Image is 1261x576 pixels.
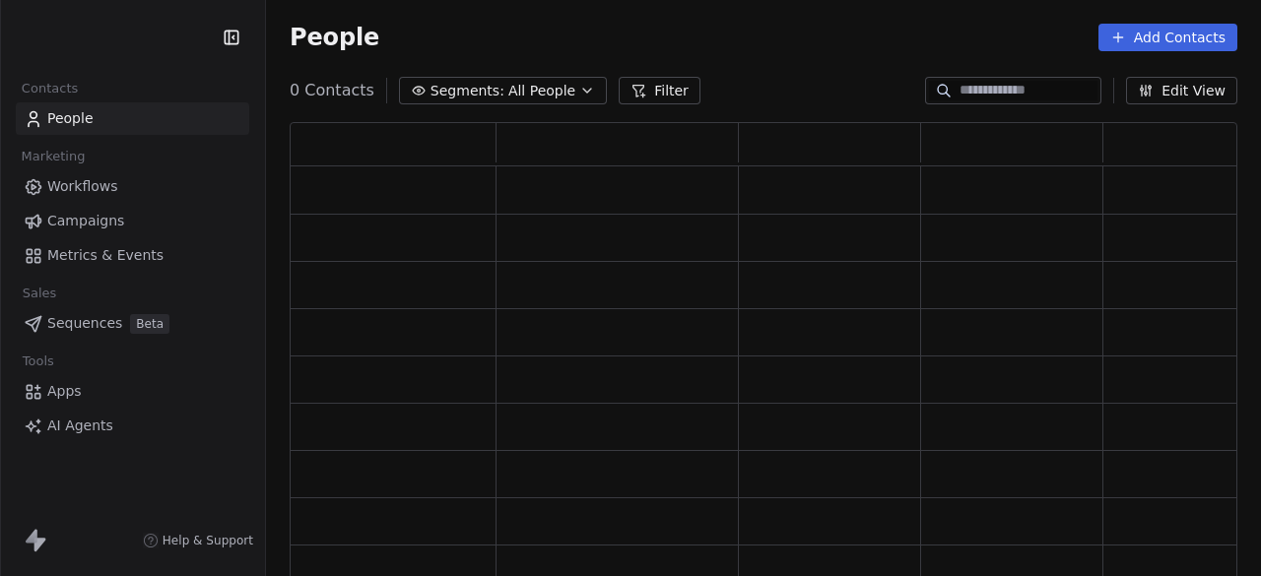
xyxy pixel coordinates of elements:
span: Help & Support [163,533,253,548]
a: Workflows [16,170,249,203]
span: AI Agents [47,416,113,436]
span: Sequences [47,313,122,334]
span: Beta [130,314,169,334]
a: People [16,102,249,135]
span: All People [508,81,575,101]
span: People [290,23,379,52]
span: Segments: [431,81,504,101]
button: Filter [619,77,700,104]
a: Apps [16,375,249,408]
span: People [47,108,94,129]
span: Tools [14,347,62,376]
a: Campaigns [16,205,249,237]
span: Sales [14,279,65,308]
span: Apps [47,381,82,402]
button: Edit View [1126,77,1237,104]
button: Add Contacts [1098,24,1237,51]
span: Campaigns [47,211,124,231]
span: Workflows [47,176,118,197]
a: AI Agents [16,410,249,442]
span: Contacts [13,74,87,103]
a: Metrics & Events [16,239,249,272]
a: SequencesBeta [16,307,249,340]
span: Metrics & Events [47,245,164,266]
a: Help & Support [143,533,253,548]
span: 0 Contacts [290,79,374,102]
span: Marketing [13,142,94,171]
